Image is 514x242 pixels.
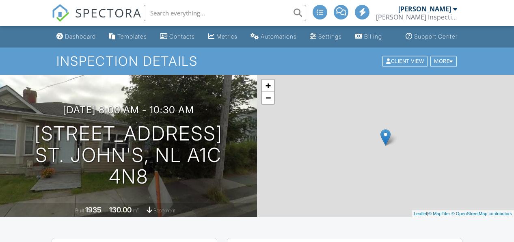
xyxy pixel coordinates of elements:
[85,205,102,214] div: 1935
[117,33,147,40] div: Templates
[65,33,96,40] div: Dashboard
[157,29,198,44] a: Contacts
[52,4,69,22] img: The Best Home Inspection Software - Spectora
[13,123,244,187] h1: [STREET_ADDRESS] St. John's, NL A1C 4N8
[75,4,142,21] span: SPECTORA
[216,33,238,40] div: Metrics
[398,5,451,13] div: [PERSON_NAME]
[144,5,306,21] input: Search everything...
[414,33,458,40] div: Support Center
[169,33,195,40] div: Contacts
[75,207,84,214] span: Built
[153,207,175,214] span: basement
[402,29,461,44] a: Support Center
[414,211,427,216] a: Leaflet
[106,29,150,44] a: Templates
[382,56,428,67] div: Client View
[430,56,457,67] div: More
[364,33,382,40] div: Billing
[412,210,514,217] div: |
[52,11,142,28] a: SPECTORA
[109,205,132,214] div: 130.00
[451,211,512,216] a: © OpenStreetMap contributors
[428,211,450,216] a: © MapTiler
[352,29,385,44] a: Billing
[133,207,139,214] span: m²
[307,29,345,44] a: Settings
[262,80,274,92] a: Zoom in
[247,29,300,44] a: Automations (Advanced)
[63,104,194,115] h3: [DATE] 8:00 am - 10:30 am
[318,33,342,40] div: Settings
[56,54,457,68] h1: Inspection Details
[382,58,430,64] a: Client View
[205,29,241,44] a: Metrics
[53,29,99,44] a: Dashboard
[376,13,457,21] div: Thornhill Inspection Services Inc
[262,92,274,104] a: Zoom out
[261,33,297,40] div: Automations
